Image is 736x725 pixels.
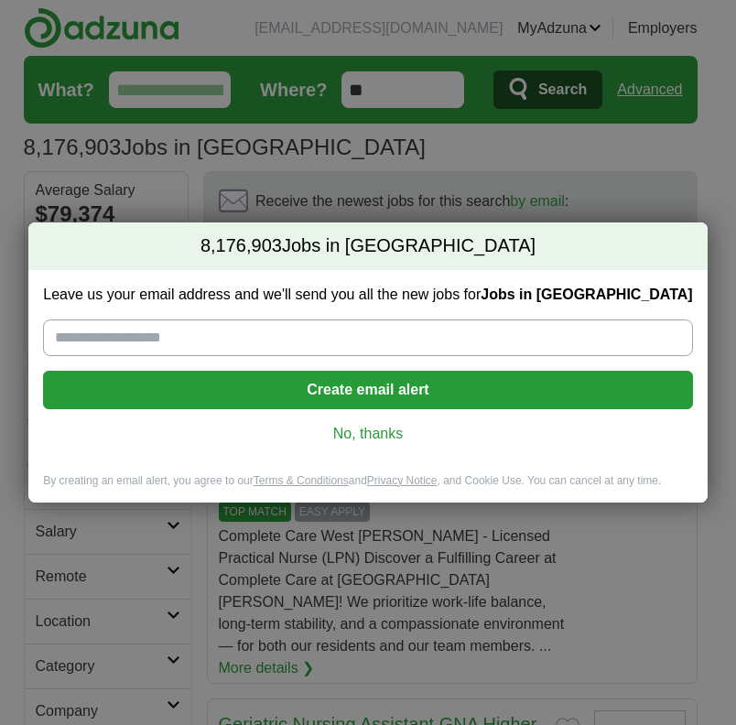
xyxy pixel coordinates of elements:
[481,287,692,302] strong: Jobs in [GEOGRAPHIC_DATA]
[200,233,282,259] span: 8,176,903
[28,222,707,270] h2: Jobs in [GEOGRAPHIC_DATA]
[58,424,677,444] a: No, thanks
[254,474,349,487] a: Terms & Conditions
[43,371,692,409] button: Create email alert
[367,474,438,487] a: Privacy Notice
[43,285,692,305] label: Leave us your email address and we'll send you all the new jobs for
[28,473,707,503] div: By creating an email alert, you agree to our and , and Cookie Use. You can cancel at any time.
